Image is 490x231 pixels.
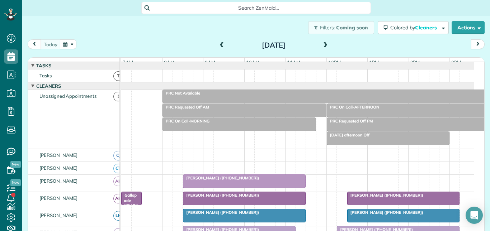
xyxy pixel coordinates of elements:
[38,93,98,99] span: Unassigned Appointments
[38,73,53,78] span: Tasks
[327,59,342,65] span: 12pm
[38,165,79,171] span: [PERSON_NAME]
[320,24,335,31] span: Filters:
[229,41,319,49] h2: [DATE]
[347,210,424,215] span: [PERSON_NAME] ([PHONE_NUMBER])
[326,119,373,124] span: PRC Requested Off PM
[409,59,421,65] span: 2pm
[450,59,462,65] span: 3pm
[203,59,217,65] span: 9am
[10,179,21,186] span: New
[326,105,380,110] span: PRC On Call-AFTERNOON
[162,91,201,96] span: PRC Not Available
[38,195,79,201] span: [PERSON_NAME]
[38,178,79,184] span: [PERSON_NAME]
[38,212,79,218] span: [PERSON_NAME]
[415,24,438,31] span: Cleaners
[113,194,123,203] span: AR
[35,83,62,89] span: Cleaners
[368,59,380,65] span: 1pm
[471,39,485,49] button: next
[466,207,483,224] div: Open Intercom Messenger
[347,193,424,198] span: [PERSON_NAME] ([PHONE_NUMBER])
[113,177,123,186] span: AH
[326,133,370,138] span: [DATE] afternoon Off
[10,161,21,168] span: New
[183,210,259,215] span: [PERSON_NAME] ([PHONE_NUMBER])
[452,21,485,34] button: Actions
[35,63,53,68] span: Tasks
[162,59,176,65] span: 8am
[121,59,135,65] span: 7am
[28,39,41,49] button: prev
[113,71,123,81] span: T
[183,193,259,198] span: [PERSON_NAME] ([PHONE_NUMBER])
[113,211,123,221] span: LH
[183,175,259,181] span: [PERSON_NAME] ([PHONE_NUMBER])
[41,39,61,49] button: today
[378,21,449,34] button: Colored byCleaners
[245,59,261,65] span: 10am
[113,164,123,173] span: CT
[390,24,439,31] span: Colored by
[162,105,209,110] span: PRC Requested Off AM
[113,151,123,160] span: CJ
[113,92,123,101] span: !
[162,119,210,124] span: PRC On Call-MORNING
[286,59,302,65] span: 11am
[38,152,79,158] span: [PERSON_NAME]
[336,24,368,31] span: Coming soon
